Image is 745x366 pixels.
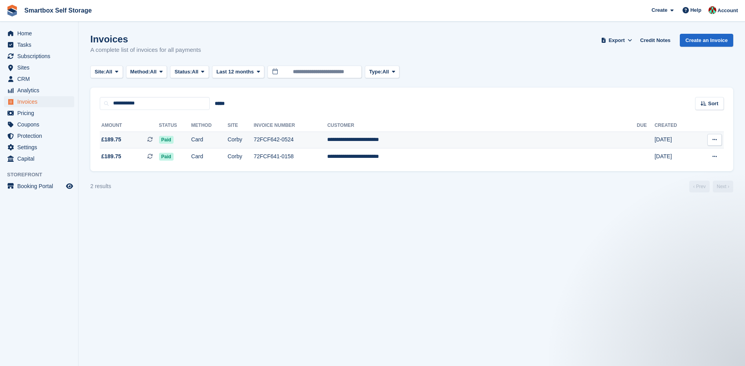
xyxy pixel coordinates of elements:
[655,148,695,165] td: [DATE]
[101,152,121,161] span: £189.75
[655,119,695,132] th: Created
[718,7,738,15] span: Account
[212,66,264,79] button: Last 12 months
[680,34,733,47] a: Create an Invoice
[17,153,64,164] span: Capital
[192,68,199,76] span: All
[90,34,201,44] h1: Invoices
[690,6,701,14] span: Help
[4,62,74,73] a: menu
[4,108,74,119] a: menu
[4,142,74,153] a: menu
[126,66,167,79] button: Method: All
[100,119,159,132] th: Amount
[4,130,74,141] a: menu
[327,119,637,132] th: Customer
[106,68,112,76] span: All
[708,6,716,14] img: Caren Ingold
[4,181,74,192] a: menu
[4,28,74,39] a: menu
[254,148,328,165] td: 72FCF641-0158
[688,181,735,192] nav: Page
[191,132,228,148] td: Card
[159,119,191,132] th: Status
[4,153,74,164] a: menu
[365,66,399,79] button: Type: All
[637,119,655,132] th: Due
[90,46,201,55] p: A complete list of invoices for all payments
[369,68,383,76] span: Type:
[216,68,254,76] span: Last 12 months
[637,34,674,47] a: Credit Notes
[689,181,710,192] a: Previous
[17,85,64,96] span: Analytics
[17,108,64,119] span: Pricing
[713,181,733,192] a: Next
[383,68,389,76] span: All
[17,142,64,153] span: Settings
[599,34,634,47] button: Export
[130,68,150,76] span: Method:
[17,62,64,73] span: Sites
[4,51,74,62] a: menu
[174,68,192,76] span: Status:
[101,135,121,144] span: £189.75
[4,39,74,50] a: menu
[227,148,254,165] td: Corby
[159,136,174,144] span: Paid
[90,66,123,79] button: Site: All
[254,119,328,132] th: Invoice Number
[227,132,254,148] td: Corby
[159,153,174,161] span: Paid
[17,119,64,130] span: Coupons
[17,130,64,141] span: Protection
[6,5,18,16] img: stora-icon-8386f47178a22dfd0bd8f6a31ec36ba5ce8667c1dd55bd0f319d3a0aa187defe.svg
[609,37,625,44] span: Export
[65,181,74,191] a: Preview store
[4,119,74,130] a: menu
[170,66,209,79] button: Status: All
[95,68,106,76] span: Site:
[17,28,64,39] span: Home
[191,119,228,132] th: Method
[17,96,64,107] span: Invoices
[708,100,718,108] span: Sort
[4,85,74,96] a: menu
[17,39,64,50] span: Tasks
[17,73,64,84] span: CRM
[7,171,78,179] span: Storefront
[17,181,64,192] span: Booking Portal
[150,68,157,76] span: All
[227,119,254,132] th: Site
[17,51,64,62] span: Subscriptions
[655,132,695,148] td: [DATE]
[4,73,74,84] a: menu
[652,6,667,14] span: Create
[21,4,95,17] a: Smartbox Self Storage
[4,96,74,107] a: menu
[90,182,111,190] div: 2 results
[191,148,228,165] td: Card
[254,132,328,148] td: 72FCF642-0524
